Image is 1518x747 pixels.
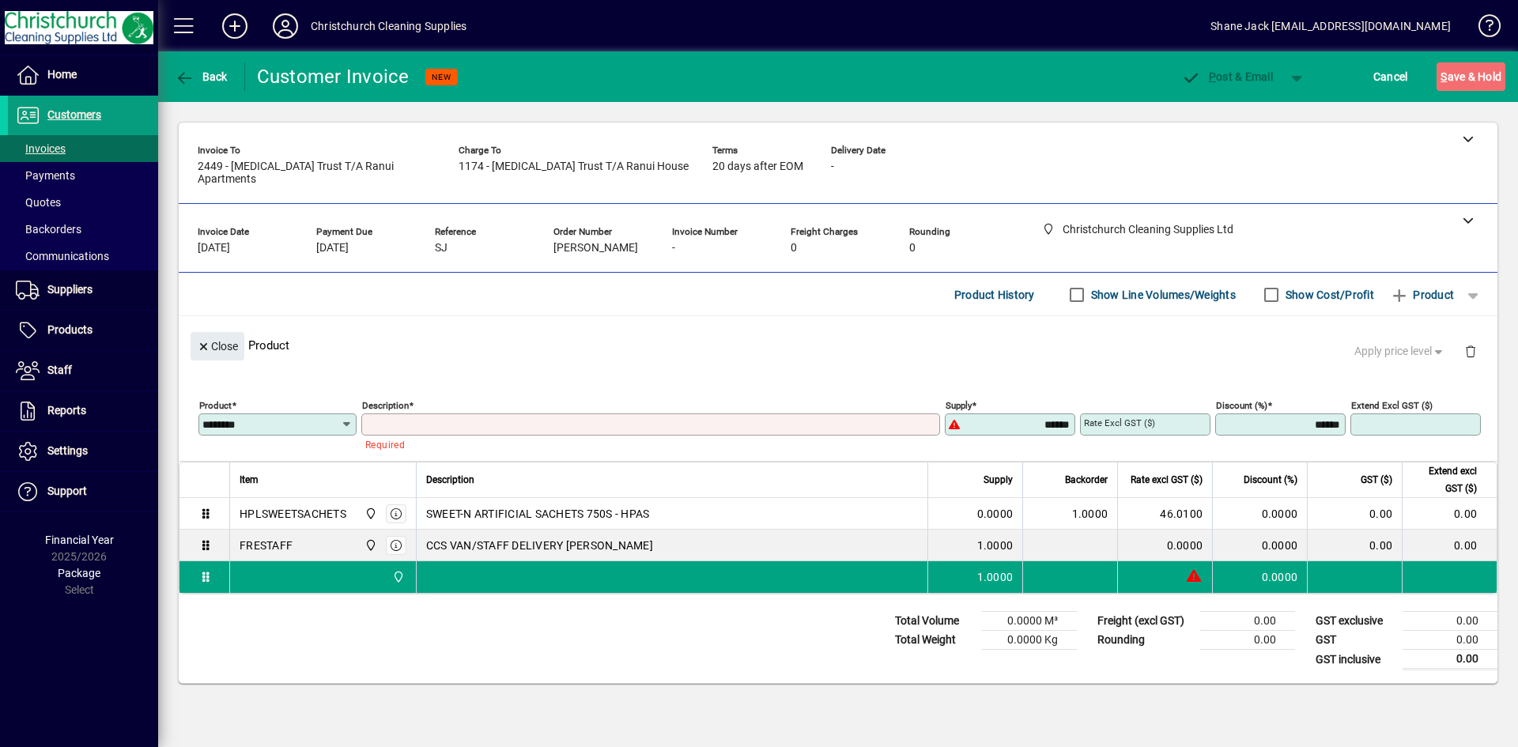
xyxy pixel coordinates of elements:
[388,568,406,586] span: Christchurch Cleaning Supplies Ltd
[435,242,447,255] span: SJ
[1308,650,1403,670] td: GST inclusive
[8,189,158,216] a: Quotes
[982,631,1077,650] td: 0.0000 Kg
[1452,344,1490,358] app-page-header-button: Delete
[1200,612,1295,631] td: 0.00
[8,55,158,95] a: Home
[1127,506,1203,522] div: 46.0100
[1088,287,1236,303] label: Show Line Volumes/Weights
[1437,62,1505,91] button: Save & Hold
[199,400,232,411] mat-label: Product
[257,64,410,89] div: Customer Invoice
[8,432,158,471] a: Settings
[47,444,88,457] span: Settings
[171,62,232,91] button: Back
[982,612,1077,631] td: 0.0000 M³
[198,242,230,255] span: [DATE]
[16,142,66,155] span: Invoices
[1361,471,1392,489] span: GST ($)
[158,62,245,91] app-page-header-button: Back
[672,242,675,255] span: -
[984,471,1013,489] span: Supply
[459,160,689,173] span: 1174 - [MEDICAL_DATA] Trust T/A Ranui House
[887,631,982,650] td: Total Weight
[361,505,379,523] span: Christchurch Cleaning Supplies Ltd
[977,569,1014,585] span: 1.0000
[8,391,158,431] a: Reports
[909,242,916,255] span: 0
[47,404,86,417] span: Reports
[1089,612,1200,631] td: Freight (excl GST)
[240,506,346,522] div: HPLSWEETSACHETS
[365,436,927,452] mat-error: Required
[1244,471,1297,489] span: Discount (%)
[197,334,238,360] span: Close
[1351,400,1433,411] mat-label: Extend excl GST ($)
[58,567,100,579] span: Package
[1131,471,1203,489] span: Rate excl GST ($)
[1307,530,1402,561] td: 0.00
[260,12,311,40] button: Profile
[1452,332,1490,370] button: Delete
[361,537,379,554] span: Christchurch Cleaning Supplies Ltd
[8,135,158,162] a: Invoices
[712,160,803,173] span: 20 days after EOM
[977,538,1014,553] span: 1.0000
[316,242,349,255] span: [DATE]
[198,160,435,186] span: 2449 - [MEDICAL_DATA] Trust T/A Ranui Apartments
[1181,70,1273,83] span: ost & Email
[1308,612,1403,631] td: GST exclusive
[1212,498,1307,530] td: 0.0000
[16,223,81,236] span: Backorders
[553,242,638,255] span: [PERSON_NAME]
[1441,64,1501,89] span: ave & Hold
[1402,530,1497,561] td: 0.00
[426,538,653,553] span: CCS VAN/STAFF DELIVERY [PERSON_NAME]
[191,332,244,360] button: Close
[948,281,1041,309] button: Product History
[8,216,158,243] a: Backorders
[179,316,1497,374] div: Product
[47,68,77,81] span: Home
[1072,506,1108,522] span: 1.0000
[47,323,93,336] span: Products
[47,364,72,376] span: Staff
[175,70,228,83] span: Back
[240,471,259,489] span: Item
[1173,62,1281,91] button: Post & Email
[240,538,293,553] div: FRESTAFF
[47,108,101,121] span: Customers
[1307,498,1402,530] td: 0.00
[887,612,982,631] td: Total Volume
[1282,287,1374,303] label: Show Cost/Profit
[946,400,972,411] mat-label: Supply
[977,506,1014,522] span: 0.0000
[16,196,61,209] span: Quotes
[1209,70,1216,83] span: P
[16,169,75,182] span: Payments
[791,242,797,255] span: 0
[1065,471,1108,489] span: Backorder
[1212,561,1307,593] td: 0.0000
[1369,62,1412,91] button: Cancel
[1089,631,1200,650] td: Rounding
[1084,417,1155,428] mat-label: Rate excl GST ($)
[1402,498,1497,530] td: 0.00
[210,12,260,40] button: Add
[187,338,248,353] app-page-header-button: Close
[1210,13,1451,39] div: Shane Jack [EMAIL_ADDRESS][DOMAIN_NAME]
[1212,530,1307,561] td: 0.0000
[831,160,834,173] span: -
[1200,631,1295,650] td: 0.00
[1216,400,1267,411] mat-label: Discount (%)
[47,283,93,296] span: Suppliers
[1348,338,1452,366] button: Apply price level
[8,270,158,310] a: Suppliers
[16,250,109,262] span: Communications
[362,400,409,411] mat-label: Description
[1412,462,1477,497] span: Extend excl GST ($)
[432,72,451,82] span: NEW
[8,472,158,511] a: Support
[45,534,114,546] span: Financial Year
[311,13,466,39] div: Christchurch Cleaning Supplies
